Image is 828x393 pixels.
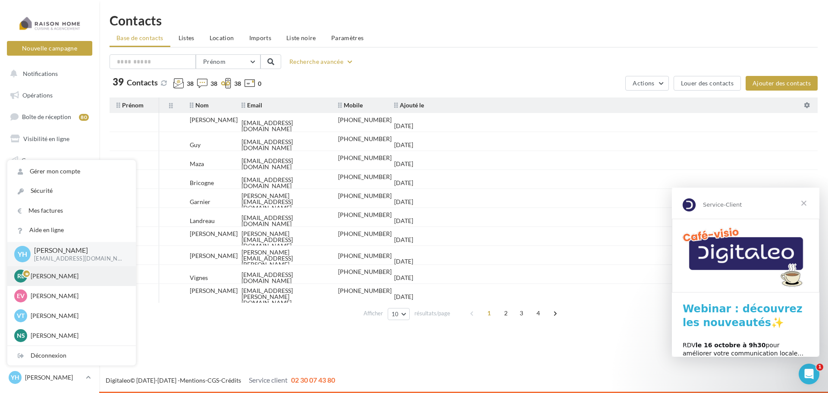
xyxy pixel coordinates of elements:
div: [EMAIL_ADDRESS][DOMAIN_NAME] [241,215,324,227]
span: Visibilité en ligne [23,135,69,142]
span: NS [17,331,25,340]
span: Boîte de réception [22,113,71,120]
div: [DATE] [394,237,413,243]
span: YH [11,373,19,382]
div: Guy [190,142,201,148]
a: Crédits [221,377,241,384]
a: Opérations [5,86,94,104]
div: [PHONE_NUMBER] [338,155,392,161]
span: Location [210,34,234,41]
div: [PHONE_NUMBER] [338,253,392,259]
span: Prénom [116,101,144,109]
button: 10 [388,308,410,320]
span: 1 [816,364,823,371]
a: Sécurité [7,181,136,201]
span: 1 [482,306,496,320]
a: Boîte de réception80 [5,107,94,126]
div: [PERSON_NAME] [190,253,238,259]
span: 02 30 07 43 80 [291,376,335,384]
div: [DATE] [394,161,413,167]
span: Email [241,101,262,109]
div: [EMAIL_ADDRESS][DOMAIN_NAME] [241,158,324,170]
span: Ajouté le [394,101,424,109]
b: le 16 octobre à 9h30 [24,154,94,161]
div: [PHONE_NUMBER] [338,174,392,180]
span: Opérations [22,91,53,99]
div: [PHONE_NUMBER] [338,288,392,294]
div: [DATE] [394,258,413,264]
div: Maza [190,161,204,167]
span: Notifications [23,70,58,77]
h1: Contacts [110,14,818,27]
p: [PERSON_NAME] [31,311,125,320]
span: Liste noire [286,34,316,41]
span: 10 [392,311,399,318]
div: [PERSON_NAME][EMAIL_ADDRESS][DOMAIN_NAME] [241,193,324,211]
span: Contacts [127,78,158,87]
span: Mobile [338,101,363,109]
div: [EMAIL_ADDRESS][DOMAIN_NAME] [241,272,324,284]
div: Déconnexion [7,346,136,365]
div: [EMAIL_ADDRESS][DOMAIN_NAME] [241,120,324,132]
div: [PHONE_NUMBER] [338,269,392,275]
button: Recherche avancée [286,57,357,67]
span: 0 [258,79,261,88]
div: [PERSON_NAME][EMAIL_ADDRESS][DOMAIN_NAME] [241,231,324,249]
div: [DATE] [394,294,413,300]
a: Aide en ligne [7,220,136,240]
div: [DATE] [394,275,413,281]
div: [PERSON_NAME] [190,117,238,123]
a: Mes factures [7,201,136,220]
div: [PERSON_NAME] [190,288,238,294]
div: [DATE] [394,142,413,148]
a: YH [PERSON_NAME] [7,369,92,386]
div: [PERSON_NAME] [190,231,238,237]
a: Contacts [5,173,94,191]
span: © [DATE]-[DATE] - - - [106,377,335,384]
span: 38 [187,79,194,88]
div: Vignes [190,275,208,281]
span: VT [17,311,25,320]
span: Campagnes [22,156,53,163]
span: 38 [234,79,241,88]
button: Ajouter des contacts [746,76,818,91]
a: Calendrier [5,216,94,234]
div: [DATE] [394,199,413,205]
div: [PHONE_NUMBER] [338,231,392,237]
p: [EMAIL_ADDRESS][DOMAIN_NAME] [34,255,122,263]
span: Prénom [203,58,226,65]
span: résultats/page [414,309,450,318]
iframe: Intercom live chat [799,364,819,384]
div: 80 [79,114,89,121]
button: Prénom [196,54,260,69]
div: [PHONE_NUMBER] [338,212,392,218]
a: Digitaleo [106,377,130,384]
span: Actions [633,79,654,87]
span: 3 [514,306,528,320]
span: Service client [249,376,288,384]
div: [PERSON_NAME][EMAIL_ADDRESS][PERSON_NAME][DOMAIN_NAME] [241,249,324,274]
div: [PHONE_NUMBER] [338,136,392,142]
iframe: Intercom live chat message [672,188,819,357]
div: [DATE] [394,218,413,224]
button: Actions [625,76,668,91]
p: [PERSON_NAME] [31,331,125,340]
a: Visibilité en ligne [5,130,94,148]
div: [EMAIL_ADDRESS][PERSON_NAME][DOMAIN_NAME] [241,288,324,306]
div: Bricogne [190,180,214,186]
span: 38 [210,79,217,88]
p: [PERSON_NAME] [34,245,122,255]
span: Nom [190,101,209,109]
a: Médiathèque [5,194,94,212]
button: Nouvelle campagne [7,41,92,56]
button: Notifications [5,65,91,83]
span: Imports [249,34,271,41]
span: RL [17,272,24,280]
div: [EMAIL_ADDRESS][DOMAIN_NAME] [241,139,324,151]
span: YH [18,249,27,259]
span: 39 [113,77,124,87]
span: Listes [179,34,194,41]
